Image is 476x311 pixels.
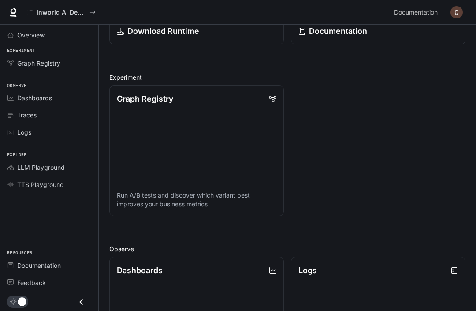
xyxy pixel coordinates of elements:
[109,244,465,253] h2: Observe
[17,180,64,189] span: TTS Playground
[109,18,284,44] a: Download Runtime
[17,59,60,68] span: Graph Registry
[17,278,46,287] span: Feedback
[17,128,31,137] span: Logs
[23,4,100,21] button: All workspaces
[109,85,284,216] a: Graph RegistryRun A/B tests and discover which variant best improves your business metrics
[17,30,45,40] span: Overview
[4,160,95,175] a: LLM Playground
[117,93,173,105] p: Graph Registry
[4,90,95,106] a: Dashboards
[117,264,163,276] p: Dashboards
[4,124,95,140] a: Logs
[71,293,91,311] button: Close drawer
[390,4,444,21] a: Documentation
[18,296,26,306] span: Dark mode toggle
[4,258,95,273] a: Documentation
[17,93,52,102] span: Dashboards
[4,177,95,192] a: TTS Playground
[127,25,199,37] p: Download Runtime
[298,264,317,276] p: Logs
[4,107,95,123] a: Traces
[117,191,276,209] p: Run A/B tests and discover which variant best improves your business metrics
[394,7,438,18] span: Documentation
[37,9,86,16] p: Inworld AI Demos
[450,6,463,18] img: User avatar
[17,163,65,172] span: LLM Playground
[4,27,95,43] a: Overview
[309,25,367,37] p: Documentation
[17,261,61,270] span: Documentation
[4,275,95,290] a: Feedback
[17,110,37,120] span: Traces
[448,4,465,21] button: User avatar
[4,55,95,71] a: Graph Registry
[291,18,465,44] a: Documentation
[109,73,465,82] h2: Experiment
